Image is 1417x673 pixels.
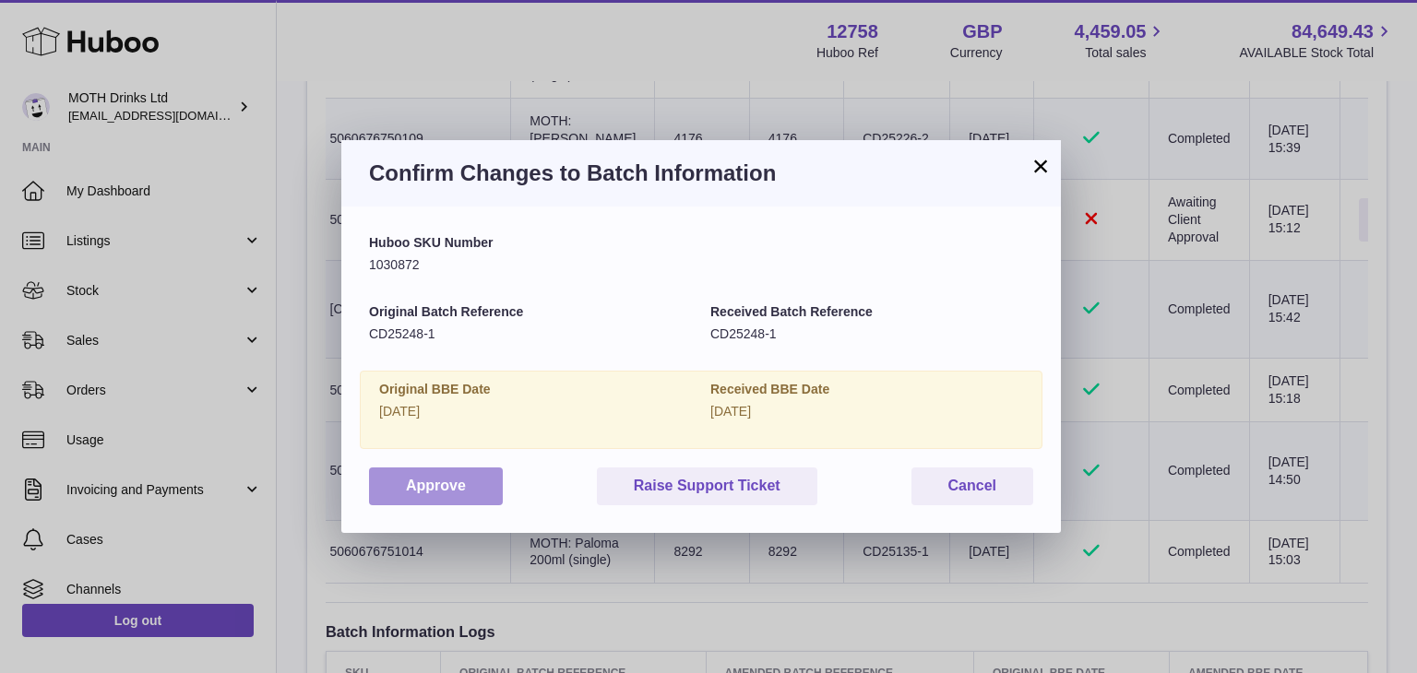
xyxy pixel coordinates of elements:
[369,325,692,343] p: CD25248-1
[710,403,1023,420] p: [DATE]
[369,467,503,505] button: Approve
[1030,155,1052,177] button: ×
[597,467,817,505] button: Raise Support Ticket
[369,159,1033,188] h3: Confirm Changes to Batch Information
[710,381,1023,398] label: Received BBE Date
[710,325,1033,343] p: CD25248-1
[710,303,1033,321] label: Received Batch Reference
[911,467,1033,505] button: Cancel
[379,381,692,398] label: Original BBE Date
[369,303,692,321] label: Original Batch Reference
[369,234,1033,252] label: Huboo SKU Number
[369,234,1033,274] div: 1030872
[379,403,692,420] p: [DATE]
